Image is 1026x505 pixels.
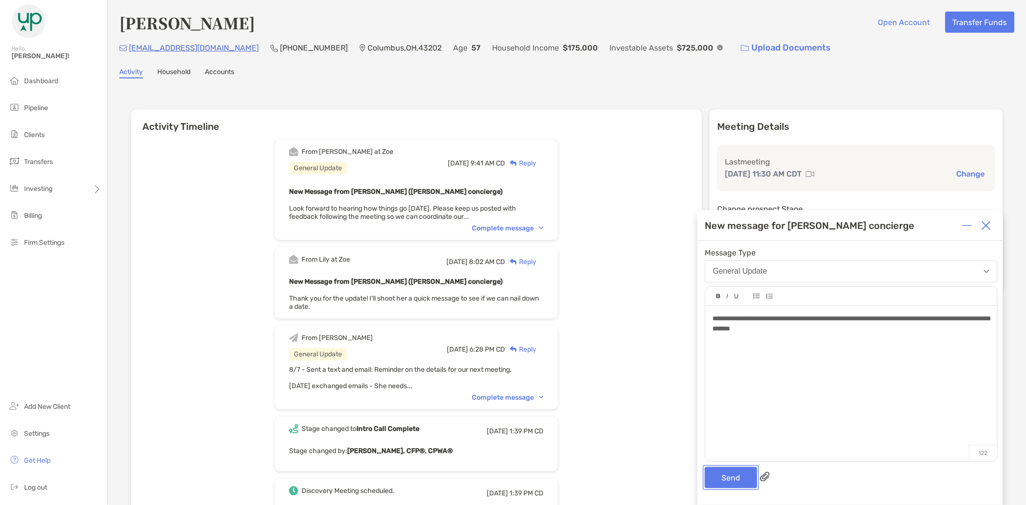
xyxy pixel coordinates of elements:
[302,148,393,156] div: From [PERSON_NAME] at Zoe
[24,158,53,166] span: Transfers
[9,182,20,194] img: investing icon
[563,42,598,54] p: $175,000
[289,348,347,360] div: General Update
[12,52,101,60] span: [PERSON_NAME]!
[367,42,442,54] p: Columbus , OH , 43202
[9,400,20,412] img: add_new_client icon
[24,456,51,465] span: Get Help
[302,487,394,495] div: Discovery Meeting scheduled.
[289,188,503,196] b: New Message from [PERSON_NAME] ([PERSON_NAME] concierge)
[753,293,760,299] img: Editor control icon
[302,255,350,264] div: From Lily at Zoe
[9,101,20,113] img: pipeline icon
[356,425,419,433] b: Intro Call Complete
[119,12,255,34] h4: [PERSON_NAME]
[448,159,469,167] span: [DATE]
[24,483,47,492] span: Log out
[347,447,453,455] b: [PERSON_NAME], CFP®, CPWA®
[471,42,481,54] p: 57
[760,472,770,481] img: paperclip attachments
[447,345,468,353] span: [DATE]
[289,445,544,457] p: Stage changed by:
[24,212,42,220] span: Billing
[24,239,64,247] span: Firm Settings
[510,346,517,353] img: Reply icon
[24,77,58,85] span: Dashboard
[717,45,723,50] img: Info Icon
[302,425,419,433] div: Stage changed to
[713,267,767,276] div: General Update
[734,294,739,299] img: Editor control icon
[509,427,544,435] span: 1:39 PM CD
[9,427,20,439] img: settings icon
[725,168,802,180] p: [DATE] 11:30 AM CDT
[505,344,536,354] div: Reply
[289,162,347,174] div: General Update
[510,160,517,166] img: Reply icon
[9,481,20,492] img: logout icon
[24,104,48,112] span: Pipeline
[119,45,127,51] img: Email Icon
[302,334,373,342] div: From [PERSON_NAME]
[9,454,20,466] img: get-help icon
[289,333,298,342] img: Event icon
[469,345,505,353] span: 6:28 PM CD
[726,294,728,299] img: Editor control icon
[539,396,544,399] img: Chevron icon
[981,221,991,230] img: Close
[453,42,468,54] p: Age
[705,248,998,257] span: Message Type
[119,68,143,78] a: Activity
[716,294,721,299] img: Editor control icon
[280,42,348,54] p: [PHONE_NUMBER]
[12,4,46,38] img: Zoe Logo
[9,236,20,248] img: firm-settings icon
[962,221,972,230] img: Expand or collapse
[717,121,995,133] p: Meeting Details
[289,486,298,495] img: Event icon
[505,158,536,168] div: Reply
[677,42,713,54] p: $725,000
[24,429,50,438] span: Settings
[131,109,702,132] h6: Activity Timeline
[945,12,1014,33] button: Transfer Funds
[9,209,20,221] img: billing icon
[505,257,536,267] div: Reply
[539,227,544,229] img: Chevron icon
[289,366,512,390] span: 8/7 - Sent a text and email: Reminder on the details for our next meeting. [DATE] exchanged email...
[725,156,988,168] p: Last meeting
[24,403,70,411] span: Add New Client
[129,42,259,54] p: [EMAIL_ADDRESS][DOMAIN_NAME]
[806,170,814,178] img: communication type
[735,38,837,58] a: Upload Documents
[766,293,773,299] img: Editor control icon
[705,467,757,488] button: Send
[472,224,544,232] div: Complete message
[492,42,559,54] p: Household Income
[270,44,278,52] img: Phone Icon
[984,270,989,273] img: Open dropdown arrow
[205,68,234,78] a: Accounts
[609,42,673,54] p: Investable Assets
[157,68,190,78] a: Household
[705,260,998,282] button: General Update
[289,294,539,311] span: Thank you for the update! I'll shoot her a quick message to see if we can nail down a date.
[9,75,20,86] img: dashboard icon
[9,155,20,167] img: transfers icon
[705,220,914,231] div: New message for [PERSON_NAME] concierge
[469,258,505,266] span: 8:02 AM CD
[717,203,995,215] p: Change prospect Stage
[470,159,505,167] span: 9:41 AM CD
[446,258,468,266] span: [DATE]
[472,393,544,402] div: Complete message
[969,445,997,461] p: 122
[741,45,749,51] img: button icon
[359,44,366,52] img: Location Icon
[289,278,503,286] b: New Message from [PERSON_NAME] ([PERSON_NAME] concierge)
[871,12,937,33] button: Open Account
[487,427,508,435] span: [DATE]
[289,424,298,433] img: Event icon
[510,259,517,265] img: Reply icon
[487,489,508,497] span: [DATE]
[289,204,516,221] span: Look forward to hearing how things go [DATE]. Please keep us posted with feedback following the m...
